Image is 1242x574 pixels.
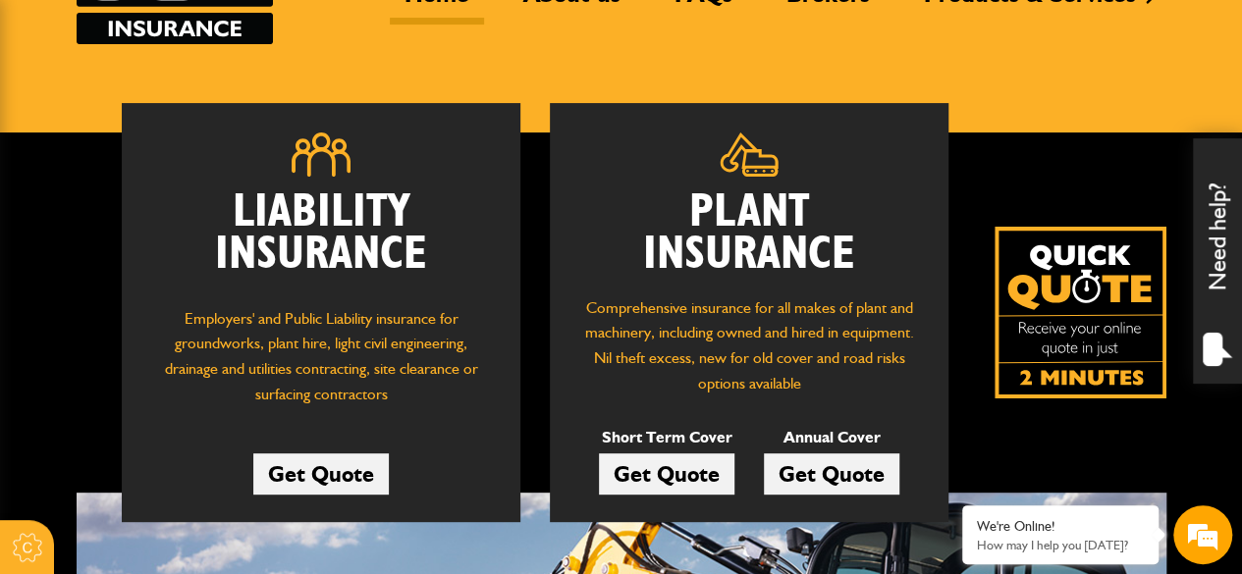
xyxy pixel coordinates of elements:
[151,191,491,287] h2: Liability Insurance
[995,227,1166,398] img: Quick Quote
[995,227,1166,398] a: Get your insurance quote isn just 2-minutes
[977,538,1144,552] p: How may I help you today?
[579,191,919,276] h2: Plant Insurance
[1193,138,1242,384] div: Need help?
[977,518,1144,535] div: We're Online!
[253,453,389,495] a: Get Quote
[599,453,734,495] a: Get Quote
[764,453,899,495] a: Get Quote
[764,425,899,450] p: Annual Cover
[579,295,919,395] p: Comprehensive insurance for all makes of plant and machinery, including owned and hired in equipm...
[599,425,734,450] p: Short Term Cover
[151,306,491,417] p: Employers' and Public Liability insurance for groundworks, plant hire, light civil engineering, d...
